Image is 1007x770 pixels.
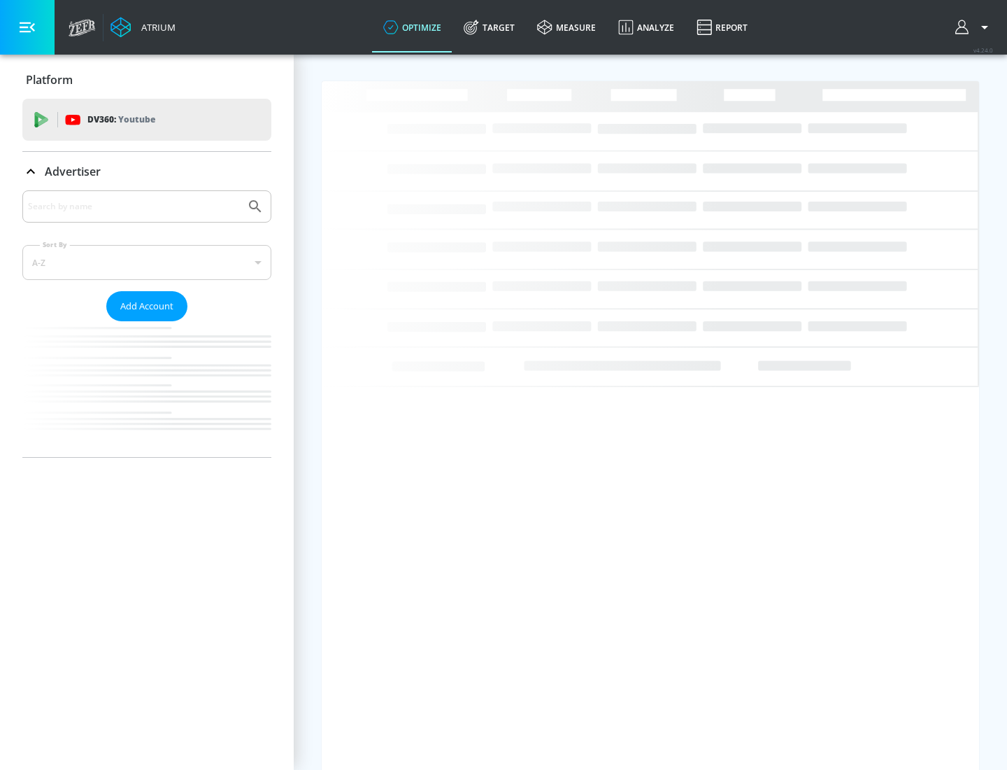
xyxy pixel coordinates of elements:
[372,2,452,52] a: optimize
[136,21,176,34] div: Atrium
[110,17,176,38] a: Atrium
[40,240,70,249] label: Sort By
[106,291,187,321] button: Add Account
[22,321,271,457] nav: list of Advertiser
[22,245,271,280] div: A-Z
[685,2,759,52] a: Report
[526,2,607,52] a: measure
[22,99,271,141] div: DV360: Youtube
[118,112,155,127] p: Youtube
[87,112,155,127] p: DV360:
[45,164,101,179] p: Advertiser
[120,298,173,314] span: Add Account
[607,2,685,52] a: Analyze
[26,72,73,87] p: Platform
[22,152,271,191] div: Advertiser
[22,190,271,457] div: Advertiser
[22,60,271,99] div: Platform
[973,46,993,54] span: v 4.24.0
[452,2,526,52] a: Target
[28,197,240,216] input: Search by name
